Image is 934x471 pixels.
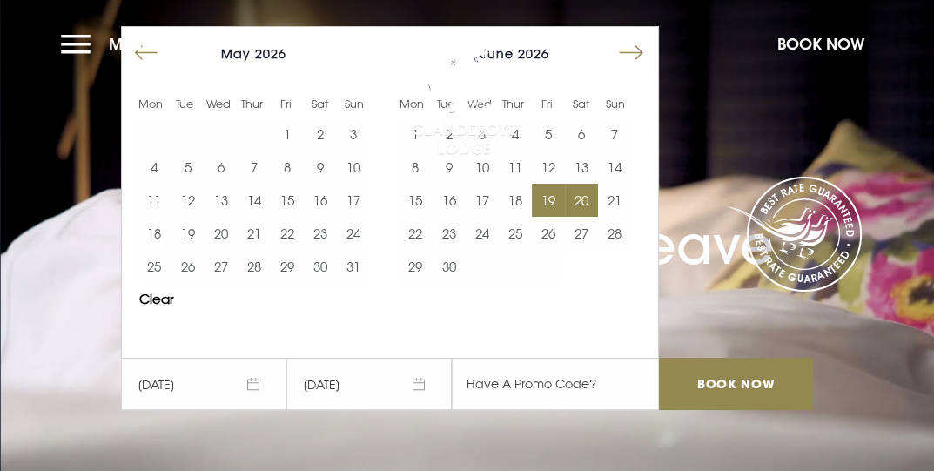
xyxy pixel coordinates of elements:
button: Book Now [769,25,873,63]
td: Choose Saturday, May 30, 2026 as your end date. [304,250,337,283]
button: 16 [304,184,337,217]
button: 25 [138,250,171,283]
td: Choose Thursday, May 28, 2026 as your end date. [238,250,271,283]
td: Choose Monday, May 11, 2026 as your end date. [138,184,171,217]
td: Choose Saturday, May 16, 2026 as your end date. [304,184,337,217]
td: Choose Saturday, June 13, 2026 as your end date. [565,151,598,184]
button: 7 [598,118,631,151]
td: Choose Thursday, June 18, 2026 as your end date. [499,184,532,217]
td: Choose Monday, May 25, 2026 as your end date. [138,250,171,283]
button: 25 [499,217,532,250]
button: 18 [499,184,532,217]
td: Choose Tuesday, June 23, 2026 as your end date. [432,217,465,250]
input: Book Now [659,358,812,410]
td: Choose Wednesday, June 10, 2026 as your end date. [466,151,499,184]
td: Choose Sunday, May 17, 2026 as your end date. [337,184,370,217]
button: 27 [205,250,238,283]
button: 24 [466,217,499,250]
td: Choose Sunday, May 24, 2026 as your end date. [337,217,370,250]
td: Choose Tuesday, May 12, 2026 as your end date. [171,184,204,217]
button: Move forward to switch to the next month. [615,37,648,70]
button: 9 [432,151,465,184]
td: Selected. Friday, June 19, 2026 [532,184,565,217]
span: [DATE] [286,358,452,410]
td: Choose Thursday, May 21, 2026 as your end date. [238,217,271,250]
button: 30 [432,250,465,283]
button: 1 [399,118,432,151]
button: 15 [271,184,304,217]
button: 28 [598,217,631,250]
td: Choose Saturday, May 23, 2026 as your end date. [304,217,337,250]
td: Choose Friday, May 1, 2026 as your end date. [271,118,304,151]
td: Choose Saturday, June 27, 2026 as your end date. [565,217,598,250]
td: Choose Friday, May 8, 2026 as your end date. [271,151,304,184]
td: Choose Tuesday, May 5, 2026 as your end date. [171,151,204,184]
td: Choose Saturday, May 9, 2026 as your end date. [304,151,337,184]
button: 22 [271,217,304,250]
td: Choose Sunday, May 10, 2026 as your end date. [337,151,370,184]
button: 26 [532,217,565,250]
button: 10 [466,151,499,184]
td: Choose Tuesday, June 30, 2026 as your end date. [432,250,465,283]
button: 18 [138,217,171,250]
button: 8 [399,151,432,184]
td: Choose Friday, June 26, 2026 as your end date. [532,217,565,250]
button: 4 [138,151,171,184]
button: 14 [598,151,631,184]
td: Choose Tuesday, June 16, 2026 as your end date. [432,184,465,217]
td: Choose Friday, May 22, 2026 as your end date. [271,217,304,250]
button: 5 [171,151,204,184]
button: 21 [238,217,271,250]
button: 13 [205,184,238,217]
td: Choose Friday, June 12, 2026 as your end date. [532,151,565,184]
td: Choose Wednesday, June 24, 2026 as your end date. [466,217,499,250]
input: Have A Promo Code? [452,358,659,410]
button: 23 [432,217,465,250]
button: 11 [138,184,171,217]
span: 2026 [518,46,549,61]
td: Choose Wednesday, May 20, 2026 as your end date. [205,217,238,250]
td: Choose Wednesday, May 6, 2026 as your end date. [205,151,238,184]
td: Choose Monday, May 18, 2026 as your end date. [138,217,171,250]
td: Choose Sunday, May 3, 2026 as your end date. [337,118,370,151]
button: 23 [304,217,337,250]
td: Choose Friday, May 29, 2026 as your end date. [271,250,304,283]
td: Choose Sunday, June 21, 2026 as your end date. [598,184,631,217]
button: 22 [399,217,432,250]
td: Choose Friday, June 5, 2026 as your end date. [532,118,565,151]
td: Choose Thursday, June 11, 2026 as your end date. [499,151,532,184]
td: Choose Monday, June 29, 2026 as your end date. [399,250,432,283]
td: Choose Friday, May 15, 2026 as your end date. [271,184,304,217]
button: 2 [304,118,337,151]
button: 7 [238,151,271,184]
td: Choose Thursday, June 25, 2026 as your end date. [499,217,532,250]
button: 3 [337,118,370,151]
span: 2026 [255,46,286,61]
td: Choose Monday, June 8, 2026 as your end date. [399,151,432,184]
button: 21 [598,184,631,217]
td: Choose Monday, June 22, 2026 as your end date. [399,217,432,250]
button: 6 [565,118,598,151]
td: Choose Tuesday, June 9, 2026 as your end date. [432,151,465,184]
button: 6 [205,151,238,184]
button: 15 [399,184,432,217]
button: 19 [532,184,565,217]
button: 20 [565,184,598,217]
td: Choose Monday, June 1, 2026 as your end date. [399,118,432,151]
span: May [221,46,251,61]
button: 12 [532,151,565,184]
button: Clear [139,293,174,306]
button: 29 [271,250,304,283]
button: 30 [304,250,337,283]
button: 19 [171,217,204,250]
button: 27 [565,217,598,250]
td: Choose Wednesday, May 27, 2026 as your end date. [205,250,238,283]
button: 20 [205,217,238,250]
td: Choose Thursday, May 14, 2026 as your end date. [238,184,271,217]
td: Choose Saturday, June 6, 2026 as your end date. [565,118,598,151]
td: Choose Sunday, May 31, 2026 as your end date. [337,250,370,283]
button: 14 [238,184,271,217]
td: Choose Tuesday, May 26, 2026 as your end date. [171,250,204,283]
span: [DATE] [121,358,286,410]
td: Choose Wednesday, May 13, 2026 as your end date. [205,184,238,217]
